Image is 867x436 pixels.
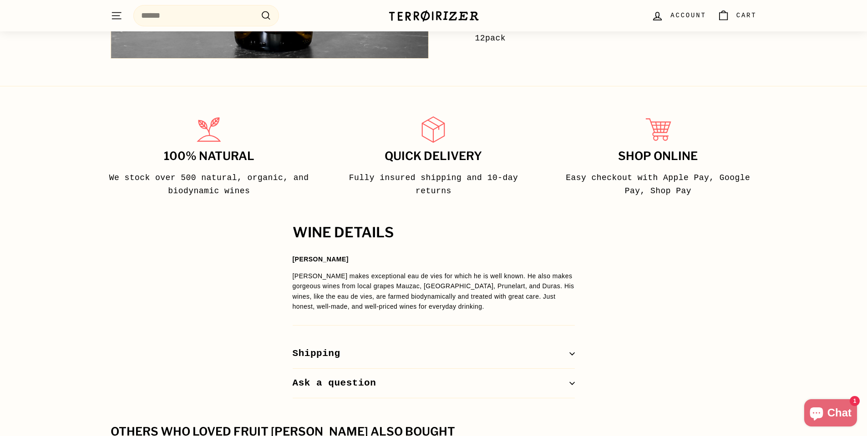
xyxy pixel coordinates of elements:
[646,2,711,29] a: Account
[107,171,311,198] p: We stock over 500 natural, organic, and biodynamic wines
[670,10,706,20] span: Account
[331,150,536,163] h3: Quick delivery
[712,2,762,29] a: Cart
[331,171,536,198] p: Fully insured shipping and 10-day returns
[107,150,311,163] h3: 100% Natural
[556,171,760,198] p: Easy checkout with Apple Pay, Google Pay, Shop Pay
[736,10,757,20] span: Cart
[293,225,575,241] h2: WINE DETAILS
[293,339,575,369] button: Shipping
[556,150,760,163] h3: Shop Online
[293,256,349,263] strong: [PERSON_NAME]
[801,399,860,429] inbox-online-store-chat: Shopify online store chat
[293,272,574,310] span: [PERSON_NAME] makes exceptional eau de vies for which he is well known. He also makes gorgeous wi...
[293,369,575,398] button: Ask a question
